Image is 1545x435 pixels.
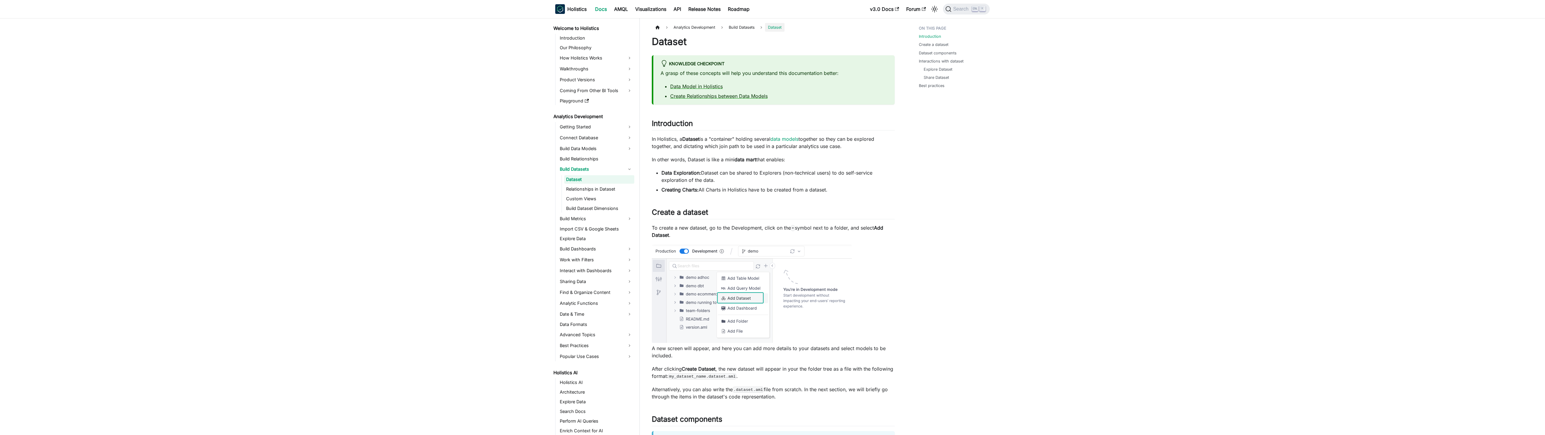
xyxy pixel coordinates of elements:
code: my_dataset_name.dataset.aml [668,373,736,379]
img: Holistics [555,4,565,14]
a: Build Dashboards [558,244,634,254]
a: Explore Dataset [924,66,952,72]
h2: Dataset components [652,415,895,426]
a: Best Practices [558,341,634,350]
li: Dataset can be shared to Explorers (non-technical users) to do self-service exploration of the data. [661,169,895,184]
a: Connect Database [558,133,634,143]
nav: Breadcrumbs [652,23,895,32]
p: A new screen will appear, and here you can add more details to your datasets and select models to... [652,345,895,359]
a: v3.0 Docs [866,4,903,14]
a: Build Dataset Dimensions [564,204,634,213]
span: Dataset [765,23,785,32]
a: Build Relationships [558,155,634,163]
a: Interactions with dataset [919,58,964,64]
a: AMQL [610,4,632,14]
li: All Charts in Holistics have to be created from a dataset. [661,186,895,193]
p: In other words, Dataset is like a mini that enables: [652,156,895,163]
h2: Introduction [652,119,895,130]
a: Create Relationships between Data Models [670,93,768,99]
p: A grasp of these concepts will help you understand this documentation better: [661,69,887,77]
a: Playground [558,97,634,105]
a: Enrich Context for AI [558,427,634,435]
a: Analytic Functions [558,298,634,308]
a: Share Dataset [924,75,949,80]
code: .dataset.aml [733,387,764,393]
a: Coming From Other BI Tools [558,86,634,95]
a: Build Datasets [558,164,634,174]
a: Custom Views [564,195,634,203]
a: Find & Organize Content [558,288,634,297]
a: Home page [652,23,663,32]
a: Holistics AI [558,378,634,387]
p: To create a new dataset, go to the Development, click on the symbol next to a folder, and select . [652,224,895,239]
a: Analytics Development [552,112,634,121]
a: Work with Filters [558,255,634,265]
a: Date & Time [558,309,634,319]
a: Best practices [919,83,945,89]
a: Forum [903,4,929,14]
span: Build Datasets [726,23,758,32]
nav: Docs sidebar [549,18,640,435]
strong: Creating Charts: [661,187,699,193]
a: Build Metrics [558,214,634,224]
a: Explore Data [558,234,634,243]
div: Knowledge Checkpoint [661,60,887,68]
code: + [791,225,795,231]
a: Interact with Dashboards [558,266,634,275]
span: Analytics Development [671,23,718,32]
a: HolisticsHolistics [555,4,587,14]
p: After clicking , the new dataset will appear in your the folder tree as a file with the following... [652,365,895,380]
a: Walkthroughs [558,64,634,74]
a: Roadmap [724,4,753,14]
a: Dataset components [919,50,957,56]
a: Create a dataset [919,42,948,47]
a: Popular Use Cases [558,352,634,361]
a: Import CSV & Google Sheets [558,225,634,233]
p: In Holistics, a is a "container" holding several together so they can be explored together, and d... [652,135,895,150]
a: Dataset [564,175,634,184]
strong: Dataset [682,136,699,142]
a: Getting Started [558,122,634,132]
a: Perform AI Queries [558,417,634,425]
strong: Create Dataset [682,366,715,372]
button: Switch between dark and light mode (currently light mode) [930,4,939,14]
a: Release Notes [685,4,724,14]
a: Sharing Data [558,277,634,286]
a: Our Philosophy [558,43,634,52]
a: Explore Data [558,398,634,406]
a: Data Formats [558,320,634,329]
a: How Holistics Works [558,53,634,63]
a: Holistics AI [552,369,634,377]
a: Visualizations [632,4,670,14]
a: Docs [591,4,610,14]
strong: Data Exploration: [661,170,701,176]
a: Relationships in Dataset [564,185,634,193]
a: Introduction [919,34,941,39]
b: Holistics [567,5,587,13]
a: Build Data Models [558,144,634,153]
strong: data mart [734,156,756,163]
a: Data Model in Holistics [670,83,723,89]
p: Alternatively, you can also write the file from scratch. In the next section, we will briefly go ... [652,386,895,400]
a: API [670,4,685,14]
a: Product Versions [558,75,634,85]
h1: Dataset [652,36,895,48]
a: Welcome to Holistics [552,24,634,33]
a: Architecture [558,388,634,396]
a: Search Docs [558,407,634,416]
h2: Create a dataset [652,208,895,219]
kbd: K [980,6,986,11]
span: Search [951,6,972,12]
button: Search (Ctrl+K) [943,4,990,14]
a: Introduction [558,34,634,42]
a: data models [770,136,798,142]
a: Advanced Topics [558,330,634,340]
